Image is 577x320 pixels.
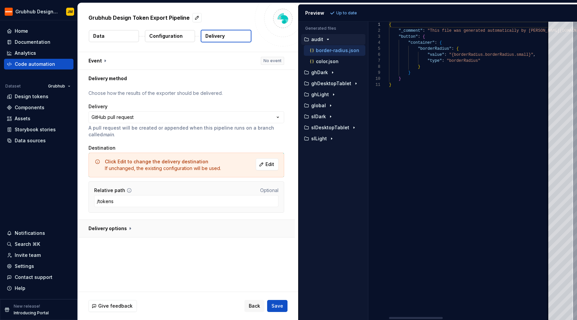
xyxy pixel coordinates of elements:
[88,90,284,97] p: Choose how the results of the exporter should be delivered.
[301,113,365,120] button: slDark
[4,37,73,47] a: Documentation
[418,64,420,69] span: }
[422,28,425,33] span: :
[103,132,114,137] i: main
[427,28,560,33] span: "This file was generated automatically by [PERSON_NAME]
[15,50,36,56] div: Analytics
[311,37,323,42] p: audit
[4,250,73,261] a: Invite team
[5,8,13,16] img: 4e8d6f31-f5cf-47b4-89aa-e4dec1dc0822.png
[267,300,287,312] button: Save
[201,30,251,42] button: Delivery
[5,84,21,89] div: Dataset
[1,4,76,19] button: Grubhub Design SystemJM
[398,76,401,81] span: }
[15,137,46,144] div: Data sources
[368,70,380,76] div: 9
[368,82,380,88] div: 11
[88,145,116,151] label: Destination
[45,82,73,91] button: Grubhub
[304,58,365,65] button: color.json
[301,102,365,109] button: global
[305,26,361,31] p: Generated files
[316,59,339,64] p: color.json
[311,136,327,141] p: slLight
[4,102,73,113] a: Components
[444,52,446,57] span: :
[4,48,73,58] a: Analytics
[15,230,45,236] div: Notifications
[15,274,52,281] div: Contact support
[15,8,58,15] div: Grubhub Design System
[427,58,442,63] span: "type"
[256,158,278,170] button: Edit
[15,126,56,133] div: Storybook stories
[301,69,365,76] button: ghDark
[105,158,221,172] div: If unchanged, the existing configuration will be used.
[4,124,73,135] a: Storybook stories
[368,40,380,46] div: 4
[301,80,365,87] button: ghDesktopTablet
[456,46,458,51] span: {
[398,34,418,39] span: "button"
[98,303,133,309] span: Give feedback
[149,33,183,39] p: Configuration
[205,33,225,39] p: Delivery
[305,10,324,16] div: Preview
[418,46,451,51] span: "borderRadius"
[271,303,283,309] span: Save
[15,263,34,270] div: Settings
[418,34,420,39] span: :
[249,303,260,309] span: Back
[422,34,425,39] span: {
[4,26,73,36] a: Home
[389,83,391,87] span: }
[408,70,410,75] span: }
[88,125,284,138] p: A pull request will be created or appended when this pipeline runs on a branch called .
[439,40,442,45] span: {
[368,64,380,70] div: 8
[4,239,73,250] button: Search ⌘K
[265,161,274,168] span: Edit
[533,52,536,57] span: ,
[93,33,105,39] p: Data
[311,92,329,97] p: ghLight
[368,52,380,58] div: 6
[301,135,365,142] button: slLight
[4,113,73,124] a: Assets
[311,103,326,108] p: global
[389,22,391,27] span: {
[301,91,365,98] button: ghLight
[15,285,25,292] div: Help
[15,104,44,111] div: Components
[88,14,190,22] p: Grubhub Design Token Export Pipeline
[449,52,533,57] span: "{borderRadius.borderRadius.small}"
[442,58,444,63] span: :
[4,59,73,69] a: Code automation
[301,36,365,43] button: audit
[88,103,108,110] label: Delivery
[434,40,437,45] span: :
[304,47,365,54] button: border-radius.json
[368,28,380,34] div: 2
[4,135,73,146] a: Data sources
[94,187,125,194] label: Relative path
[427,52,444,57] span: "value"
[451,46,454,51] span: :
[145,30,195,42] button: Configuration
[4,91,73,102] a: Design tokens
[368,76,380,82] div: 10
[244,300,264,312] button: Back
[14,310,49,316] p: Introducing Portal
[14,304,40,309] p: New release!
[89,30,139,42] button: Data
[48,84,65,89] span: Grubhub
[311,114,326,119] p: slDark
[316,48,359,53] p: border-radius.json
[368,58,380,64] div: 7
[301,124,365,131] button: slDesktopTablet
[4,261,73,272] a: Settings
[105,159,208,164] span: Click Edit to change the delivery destination
[260,187,278,193] span: Optional
[311,125,349,130] p: slDesktopTablet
